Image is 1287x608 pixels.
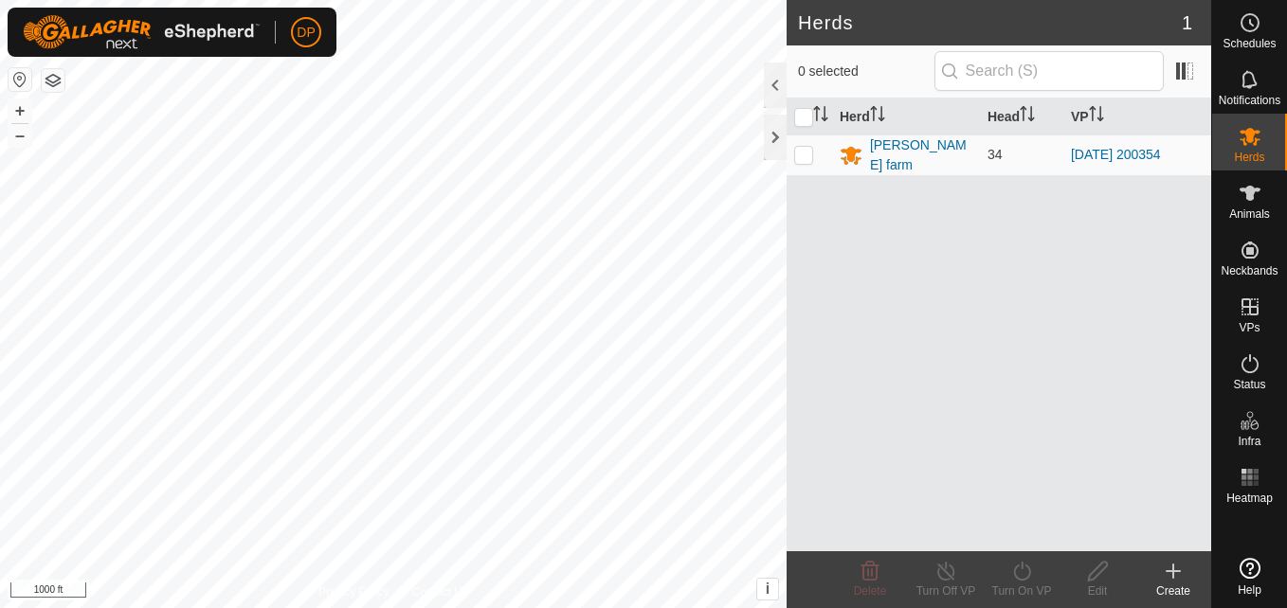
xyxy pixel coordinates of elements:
div: Create [1135,582,1211,599]
div: Turn Off VP [908,582,984,599]
button: i [757,579,778,599]
p-sorticon: Activate to sort [1020,109,1035,124]
p-sorticon: Activate to sort [813,109,828,124]
span: Infra [1238,436,1260,447]
input: Search (S) [934,51,1164,91]
span: Herds [1234,152,1264,163]
span: 0 selected [798,62,934,81]
div: Edit [1060,582,1135,599]
th: Herd [832,98,980,135]
div: [PERSON_NAME] farm [870,135,972,175]
a: Help [1212,550,1287,603]
button: Map Layers [42,69,64,92]
span: VPs [1239,322,1260,333]
h2: Herds [798,11,1182,34]
a: [DATE] 200354 [1071,147,1161,162]
button: + [9,99,31,122]
div: Turn On VP [984,582,1060,599]
span: Help [1238,584,1261,596]
span: Notifications [1219,95,1280,106]
span: Animals [1229,208,1270,220]
span: 1 [1182,9,1192,37]
span: Neckbands [1221,265,1278,277]
button: Reset Map [9,68,31,91]
a: Privacy Policy [318,583,390,600]
img: Gallagher Logo [23,15,260,49]
button: – [9,124,31,147]
th: Head [980,98,1063,135]
th: VP [1063,98,1211,135]
p-sorticon: Activate to sort [1089,109,1104,124]
span: i [766,581,770,597]
span: Schedules [1223,38,1276,49]
a: Contact Us [412,583,468,600]
span: Delete [854,584,887,598]
span: Status [1233,379,1265,390]
span: 34 [988,147,1003,162]
span: Heatmap [1226,492,1273,504]
p-sorticon: Activate to sort [870,109,885,124]
span: DP [297,23,315,43]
